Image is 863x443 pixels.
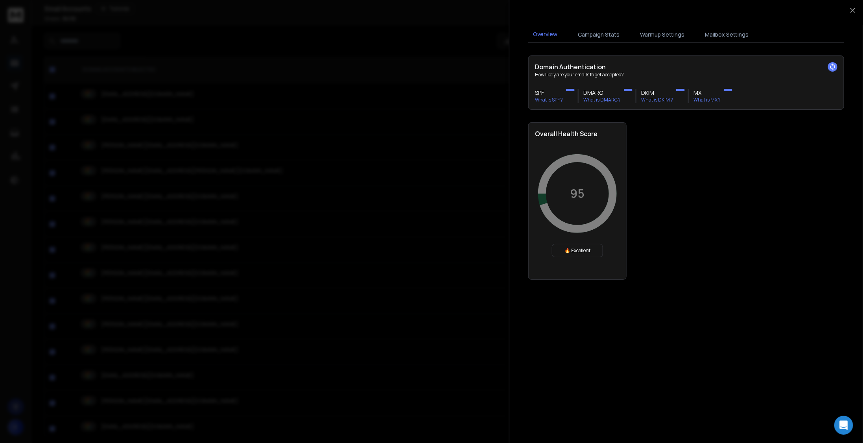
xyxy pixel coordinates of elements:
div: 🔥 Excellent [552,244,603,257]
button: Overview [528,26,562,44]
h2: Domain Authentication [535,62,837,72]
p: What is SPF ? [535,97,563,103]
h3: SPF [535,89,563,97]
button: Mailbox Settings [700,26,753,43]
div: Open Intercom Messenger [834,416,853,435]
button: Warmup Settings [635,26,689,43]
p: What is MX ? [693,97,721,103]
p: 95 [570,186,585,201]
p: What is DKIM ? [641,97,673,103]
p: How likely are your emails to get accepted? [535,72,837,78]
h3: MX [693,89,721,97]
p: What is DMARC ? [583,97,621,103]
h2: Overall Health Score [535,129,620,138]
button: Campaign Stats [573,26,624,43]
h3: DMARC [583,89,621,97]
h3: DKIM [641,89,673,97]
